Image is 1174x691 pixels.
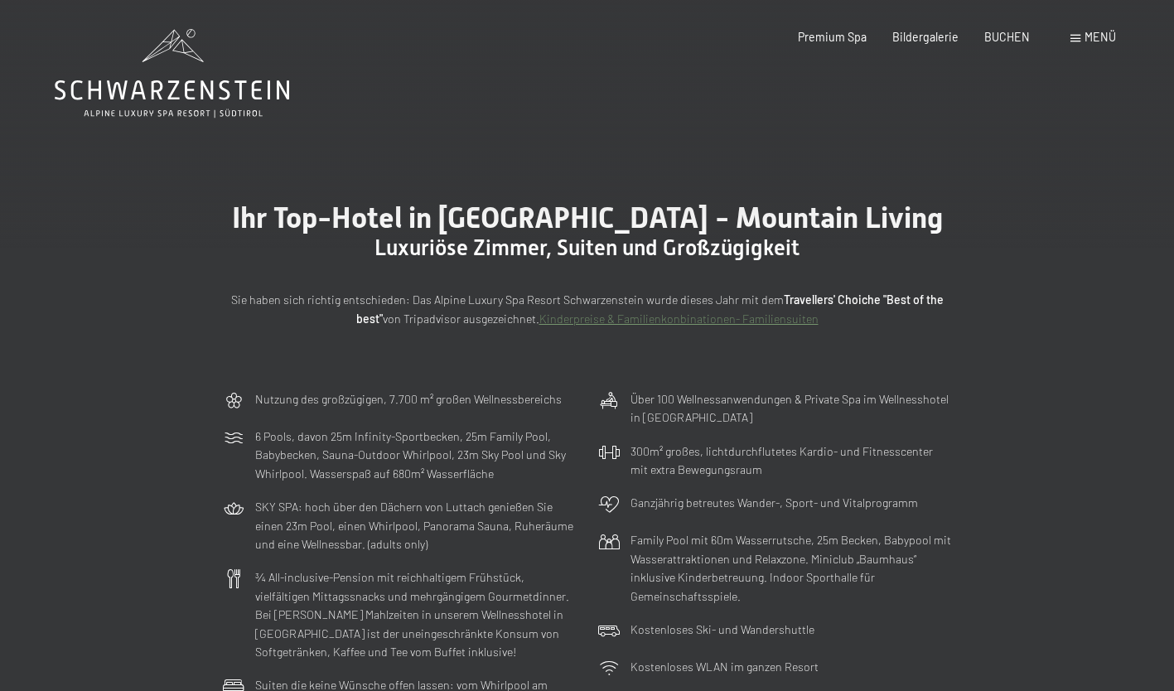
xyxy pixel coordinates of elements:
span: Menü [1085,30,1116,44]
a: BUCHEN [984,30,1030,44]
p: 6 Pools, davon 25m Infinity-Sportbecken, 25m Family Pool, Babybecken, Sauna-Outdoor Whirlpool, 23... [255,428,577,484]
p: Sie haben sich richtig entschieden: Das Alpine Luxury Spa Resort Schwarzenstein wurde dieses Jahr... [223,291,952,328]
p: Kostenloses WLAN im ganzen Resort [630,658,819,677]
p: Nutzung des großzügigen, 7.700 m² großen Wellnessbereichs [255,390,562,409]
span: Ihr Top-Hotel in [GEOGRAPHIC_DATA] - Mountain Living [232,201,943,234]
span: Luxuriöse Zimmer, Suiten und Großzügigkeit [374,235,800,260]
p: Über 100 Wellnessanwendungen & Private Spa im Wellnesshotel in [GEOGRAPHIC_DATA] [630,390,952,428]
a: Premium Spa [798,30,867,44]
p: Family Pool mit 60m Wasserrutsche, 25m Becken, Babypool mit Wasserattraktionen und Relaxzone. Min... [630,531,952,606]
a: Kinderpreise & Familienkonbinationen- Familiensuiten [539,312,819,326]
p: Ganzjährig betreutes Wander-, Sport- und Vitalprogramm [630,494,918,513]
p: Kostenloses Ski- und Wandershuttle [630,621,814,640]
p: 300m² großes, lichtdurchflutetes Kardio- und Fitnesscenter mit extra Bewegungsraum [630,442,952,480]
strong: Travellers' Choiche "Best of the best" [356,292,944,326]
p: ¾ All-inclusive-Pension mit reichhaltigem Frühstück, vielfältigen Mittagssnacks und mehrgängigem ... [255,568,577,662]
a: Bildergalerie [892,30,959,44]
p: SKY SPA: hoch über den Dächern von Luttach genießen Sie einen 23m Pool, einen Whirlpool, Panorama... [255,498,577,554]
